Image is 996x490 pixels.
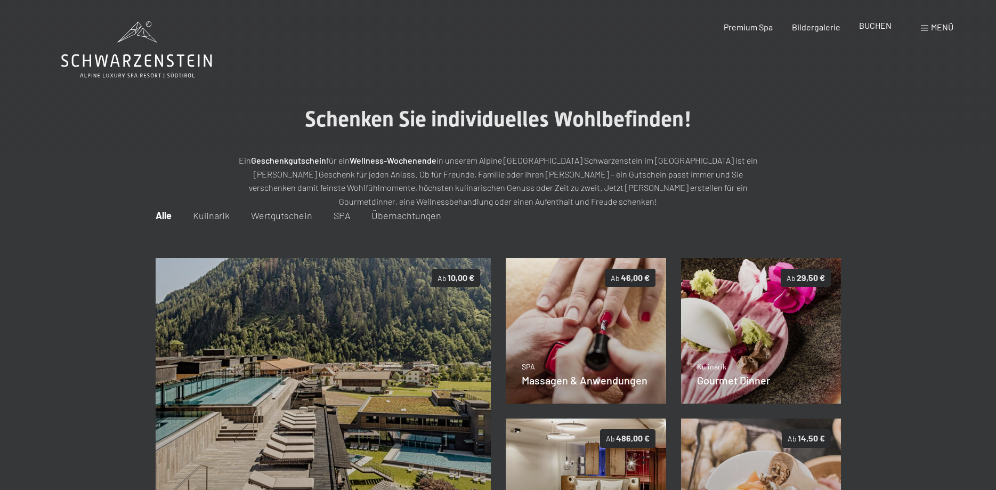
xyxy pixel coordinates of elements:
[859,20,892,30] a: BUCHEN
[232,154,765,208] p: Ein für ein in unserem Alpine [GEOGRAPHIC_DATA] Schwarzenstein im [GEOGRAPHIC_DATA] ist ein [PERS...
[350,155,436,165] strong: Wellness-Wochenende
[792,22,840,32] a: Bildergalerie
[251,155,326,165] strong: Geschenkgutschein
[724,22,773,32] a: Premium Spa
[931,22,953,32] span: Menü
[305,107,692,132] span: Schenken Sie individuelles Wohlbefinden!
